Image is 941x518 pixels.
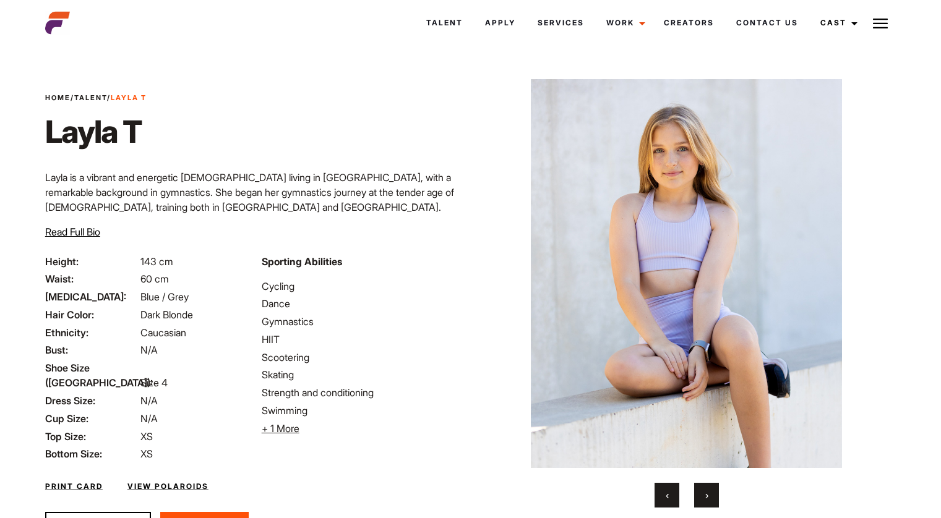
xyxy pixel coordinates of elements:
span: Hair Color: [45,307,138,322]
span: Next [705,489,708,501]
a: Cast [809,6,865,40]
span: 60 cm [140,273,169,285]
span: [MEDICAL_DATA]: [45,289,138,304]
img: adada [500,79,873,468]
a: Talent [415,6,474,40]
li: HIIT [262,332,463,347]
a: Services [526,6,595,40]
span: Height: [45,254,138,269]
img: cropped-aefm-brand-fav-22-square.png [45,11,70,35]
span: Dark Blonde [140,308,193,321]
span: / / [45,93,147,103]
span: Top Size: [45,429,138,444]
a: Work [595,6,653,40]
strong: Layla T [111,93,147,102]
span: Size 4 [140,376,168,389]
li: Scootering [262,350,463,365]
span: XS [140,430,153,443]
span: XS [140,448,153,460]
span: Shoe Size ([GEOGRAPHIC_DATA]): [45,360,138,390]
button: Read Full Bio [45,224,100,239]
span: Bottom Size: [45,446,138,461]
li: Swimming [262,403,463,418]
span: 143 cm [140,255,173,268]
span: N/A [140,412,158,425]
li: Cycling [262,279,463,294]
strong: Sporting Abilities [262,255,342,268]
h1: Layla T [45,113,147,150]
a: Talent [74,93,107,102]
span: Ethnicity: [45,325,138,340]
a: Contact Us [725,6,809,40]
p: Layla is a vibrant and energetic [DEMOGRAPHIC_DATA] living in [GEOGRAPHIC_DATA], with a remarkabl... [45,170,463,274]
a: Print Card [45,481,103,492]
span: N/A [140,344,158,356]
span: Caucasian [140,326,186,339]
li: Gymnastics [262,314,463,329]
span: Cup Size: [45,411,138,426]
span: Blue / Grey [140,291,189,303]
img: Burger icon [873,16,888,31]
li: Strength and conditioning [262,385,463,400]
span: Read Full Bio [45,226,100,238]
span: Previous [666,489,669,501]
a: Apply [474,6,526,40]
span: Dress Size: [45,393,138,408]
li: Dance [262,296,463,311]
a: Creators [653,6,725,40]
span: N/A [140,394,158,407]
span: + 1 More [262,422,299,435]
li: Skating [262,367,463,382]
span: Bust: [45,342,138,357]
span: Waist: [45,271,138,286]
a: View Polaroids [127,481,208,492]
a: Home [45,93,71,102]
